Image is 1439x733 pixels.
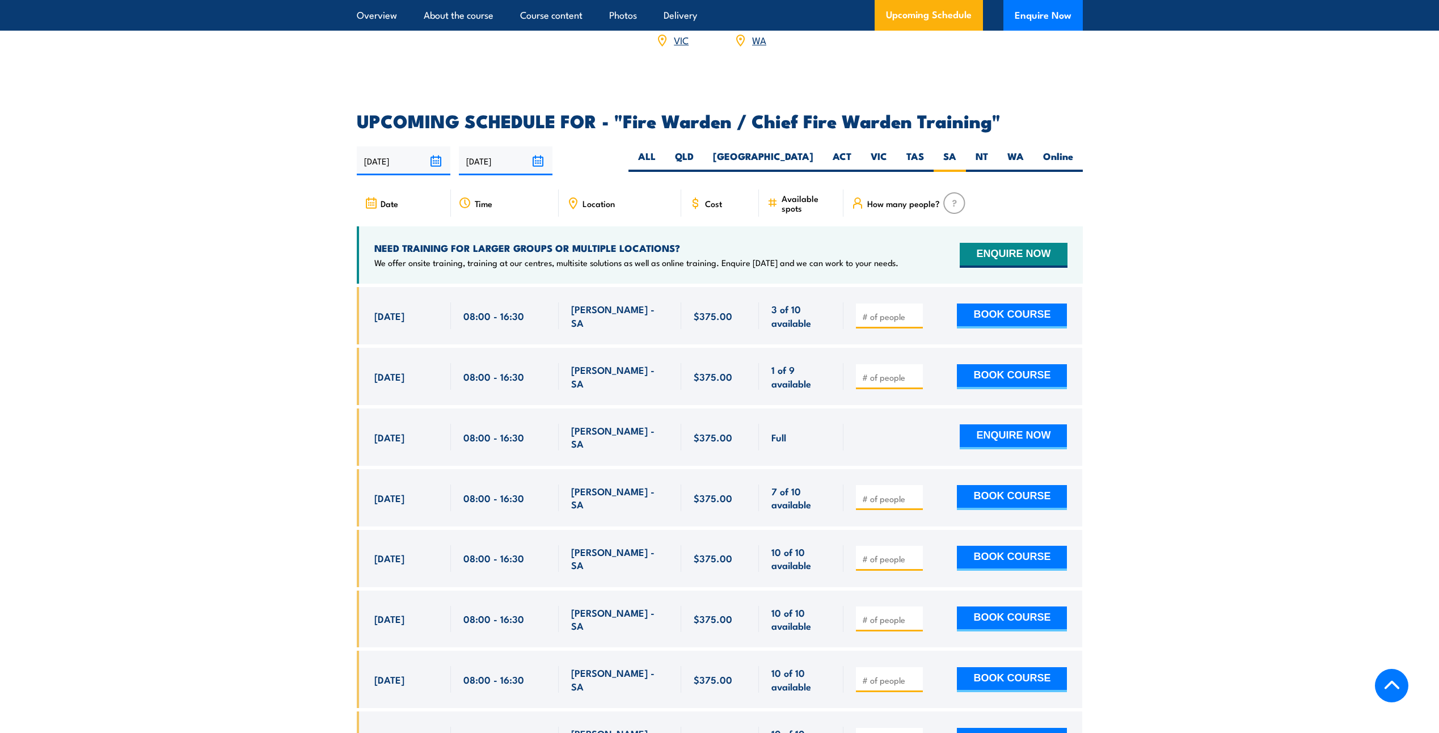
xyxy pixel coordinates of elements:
[705,199,722,208] span: Cost
[475,199,492,208] span: Time
[463,431,524,444] span: 08:00 - 16:30
[771,485,831,511] span: 7 of 10 available
[571,363,669,390] span: [PERSON_NAME] - SA
[463,370,524,383] span: 08:00 - 16:30
[867,199,940,208] span: How many people?
[374,242,898,254] h4: NEED TRAINING FOR LARGER GROUPS OR MULTIPLE LOCATIONS?
[665,150,703,172] label: QLD
[463,673,524,686] span: 08:00 - 16:30
[694,370,732,383] span: $375.00
[571,666,669,693] span: [PERSON_NAME] - SA
[862,553,919,565] input: # of people
[960,243,1067,268] button: ENQUIRE NOW
[381,199,398,208] span: Date
[463,551,524,565] span: 08:00 - 16:30
[694,673,732,686] span: $375.00
[674,33,689,47] a: VIC
[463,612,524,625] span: 08:00 - 16:30
[771,606,831,633] span: 10 of 10 available
[374,431,404,444] span: [DATE]
[571,485,669,511] span: [PERSON_NAME] - SA
[374,370,404,383] span: [DATE]
[459,146,552,175] input: To date
[897,150,934,172] label: TAS
[862,675,919,686] input: # of people
[862,614,919,625] input: # of people
[571,545,669,572] span: [PERSON_NAME] - SA
[571,302,669,329] span: [PERSON_NAME] - SA
[771,545,831,572] span: 10 of 10 available
[771,666,831,693] span: 10 of 10 available
[957,364,1067,389] button: BOOK COURSE
[583,199,615,208] span: Location
[374,491,404,504] span: [DATE]
[357,112,1083,128] h2: UPCOMING SCHEDULE FOR - "Fire Warden / Chief Fire Warden Training"
[694,491,732,504] span: $375.00
[957,546,1067,571] button: BOOK COURSE
[771,431,786,444] span: Full
[934,150,966,172] label: SA
[628,150,665,172] label: ALL
[861,150,897,172] label: VIC
[703,150,823,172] label: [GEOGRAPHIC_DATA]
[694,431,732,444] span: $375.00
[998,150,1033,172] label: WA
[571,606,669,633] span: [PERSON_NAME] - SA
[463,309,524,322] span: 08:00 - 16:30
[782,193,835,213] span: Available spots
[694,309,732,322] span: $375.00
[374,673,404,686] span: [DATE]
[357,146,450,175] input: From date
[374,551,404,565] span: [DATE]
[694,551,732,565] span: $375.00
[771,363,831,390] span: 1 of 9 available
[694,612,732,625] span: $375.00
[957,304,1067,328] button: BOOK COURSE
[374,612,404,625] span: [DATE]
[374,309,404,322] span: [DATE]
[957,606,1067,631] button: BOOK COURSE
[957,485,1067,510] button: BOOK COURSE
[771,302,831,329] span: 3 of 10 available
[463,491,524,504] span: 08:00 - 16:30
[862,493,919,504] input: # of people
[957,667,1067,692] button: BOOK COURSE
[862,311,919,322] input: # of people
[862,372,919,383] input: # of people
[752,33,766,47] a: WA
[1033,150,1083,172] label: Online
[966,150,998,172] label: NT
[823,150,861,172] label: ACT
[571,424,669,450] span: [PERSON_NAME] - SA
[960,424,1067,449] button: ENQUIRE NOW
[374,257,898,268] p: We offer onsite training, training at our centres, multisite solutions as well as online training...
